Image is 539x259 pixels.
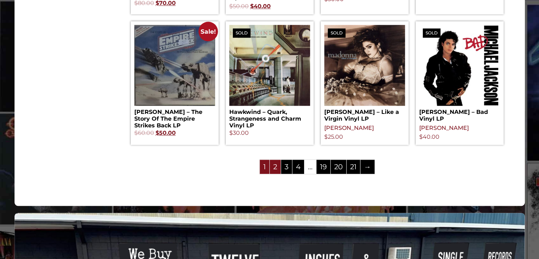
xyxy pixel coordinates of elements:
span: Page 1 [260,160,269,174]
a: Sold[PERSON_NAME] – Bad Vinyl LP [419,25,500,122]
img: Hawkwind – Quark, Strangeness and Charm Vinyl LP [229,25,310,106]
img: Michael Jackson Bad [419,25,500,106]
bdi: 50.00 [229,3,249,10]
span: $ [250,3,254,10]
h2: [PERSON_NAME] – The Story Of The Empire Strikes Back LP [134,106,215,129]
h2: [PERSON_NAME] – Bad Vinyl LP [419,106,500,122]
span: $ [229,129,233,136]
bdi: 30.00 [229,129,249,136]
h2: [PERSON_NAME] – Like a Virgin Vinyl LP [324,106,405,122]
span: $ [134,129,138,136]
a: Page 4 [292,160,304,174]
span: $ [156,129,159,136]
span: Sale! [198,22,218,41]
bdi: 50.00 [156,129,176,136]
a: [PERSON_NAME] [419,125,469,131]
bdi: 40.00 [250,3,271,10]
a: [PERSON_NAME] [324,125,374,131]
span: Sold [328,28,346,38]
img: Madonna [324,25,405,106]
a: Page 19 [316,160,330,174]
span: $ [324,133,328,140]
bdi: 60.00 [134,129,154,136]
a: Page 3 [281,160,292,174]
a: Sale! [PERSON_NAME] – The Story Of The Empire Strikes Back LP [134,25,215,138]
span: $ [229,3,233,10]
a: Page 21 [347,160,360,174]
a: → [360,160,375,174]
bdi: 25.00 [324,133,343,140]
a: SoldHawkwind – Quark, Strangeness and Charm Vinyl LP $30.00 [229,25,310,138]
span: … [304,160,316,174]
a: Sold[PERSON_NAME] – Like a Virgin Vinyl LP [324,25,405,122]
span: $ [419,133,423,140]
span: Sold [423,28,440,38]
nav: Product Pagination [131,159,504,177]
img: London Symphony Orchestra – The Story Of The Empire Strikes Back LP [134,25,215,106]
span: Sold [233,28,251,38]
h2: Hawkwind – Quark, Strangeness and Charm Vinyl LP [229,106,310,129]
a: Page 20 [331,160,346,174]
a: Page 2 [270,160,281,174]
bdi: 40.00 [419,133,439,140]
